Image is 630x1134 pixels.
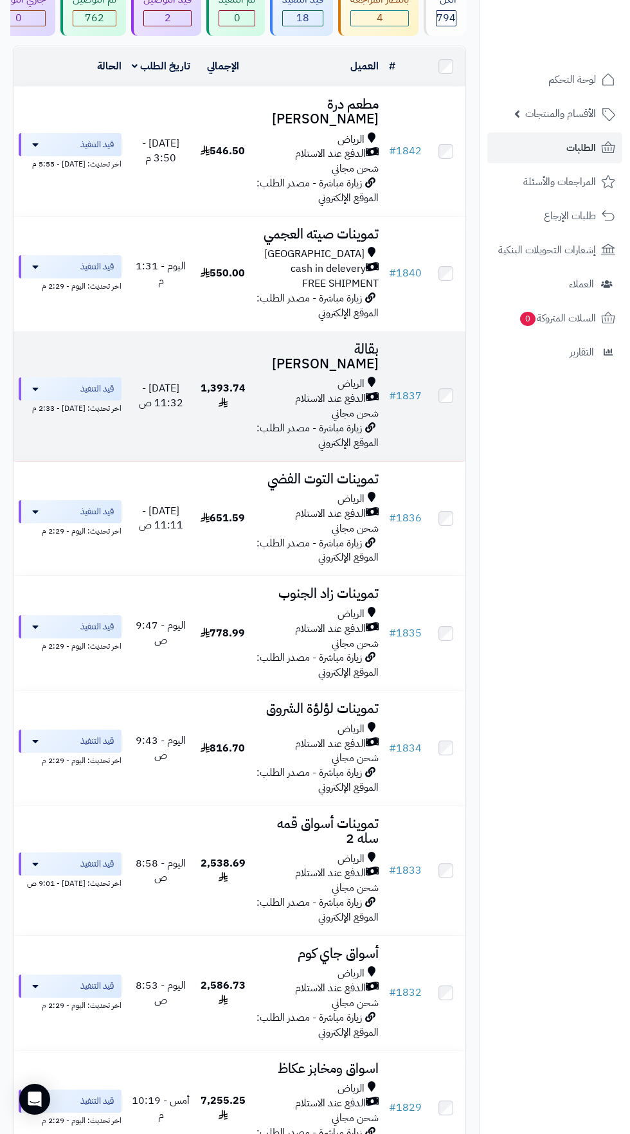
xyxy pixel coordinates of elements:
[201,1093,246,1123] span: 7,255.25
[295,622,366,636] span: الدفع عند الاستلام
[19,1084,50,1115] div: Open Intercom Messenger
[389,388,396,404] span: #
[437,11,456,26] span: 794
[302,276,379,291] span: FREE SHIPMENT
[201,381,246,411] span: 1,393.74
[19,401,122,414] div: اخر تحديث: [DATE] - 2:33 م
[80,382,114,395] span: قيد التنفيذ
[389,388,422,404] a: #1837
[201,741,245,756] span: 816.70
[295,1096,366,1111] span: الدفع عند الاستلام
[97,59,122,74] a: الحالة
[295,981,366,996] span: الدفع عند الاستلام
[19,523,122,537] div: اخر تحديث: اليوم - 2:29 م
[332,1110,379,1126] span: شحن مجاني
[332,521,379,536] span: شحن مجاني
[332,636,379,651] span: شحن مجاني
[139,503,183,534] span: [DATE] - 11:11 ص
[132,1093,190,1123] span: أمس - 10:19 م
[570,343,594,361] span: التقارير
[73,11,116,26] span: 762
[144,11,191,26] span: 2
[256,765,379,795] span: زيارة مباشرة - مصدر الطلب: الموقع الإلكتروني
[566,139,596,157] span: الطلبات
[295,737,366,751] span: الدفع عند الاستلام
[19,998,122,1011] div: اخر تحديث: اليوم - 2:29 م
[80,735,114,748] span: قيد التنفيذ
[142,136,179,166] span: [DATE] - 3:50 م
[80,858,114,870] span: قيد التنفيذ
[201,510,245,526] span: 651.59
[487,201,622,231] a: طلبات الإرجاع
[256,1061,379,1076] h3: اسواق ومخابز عكاظ
[487,269,622,300] a: العملاء
[291,262,366,276] span: cash in delevery
[487,166,622,197] a: المراجعات والأسئلة
[201,978,246,1008] span: 2,586.73
[487,132,622,163] a: الطلبات
[19,278,122,292] div: اخر تحديث: اليوم - 2:29 م
[520,312,535,326] span: 0
[19,156,122,170] div: اخر تحديث: [DATE] - 5:55 م
[544,207,596,225] span: طلبات الإرجاع
[256,97,379,127] h3: مطعم درة [PERSON_NAME]
[256,420,379,451] span: زيارة مباشرة - مصدر الطلب: الموقع الإلكتروني
[256,895,379,925] span: زيارة مباشرة - مصدر الطلب: الموقع الإلكتروني
[337,132,364,147] span: الرياض
[136,258,186,289] span: اليوم - 1:31 م
[80,620,114,633] span: قيد التنفيذ
[295,147,366,161] span: الدفع عند الاستلام
[389,265,396,281] span: #
[389,1100,396,1115] span: #
[201,143,245,159] span: 546.50
[201,265,245,281] span: 550.00
[350,59,379,74] a: العميل
[256,701,379,716] h3: تموينات لؤلؤة الشروق
[389,985,422,1000] a: #1832
[332,880,379,896] span: شحن مجاني
[569,275,594,293] span: العملاء
[136,978,186,1008] span: اليوم - 8:53 ص
[487,64,622,95] a: لوحة التحكم
[548,71,596,89] span: لوحة التحكم
[136,856,186,886] span: اليوم - 8:58 ص
[389,741,422,756] a: #1834
[487,337,622,368] a: التقارير
[337,852,364,867] span: الرياض
[80,505,114,518] span: قيد التنفيذ
[256,650,379,680] span: زيارة مباشرة - مصدر الطلب: الموقع الإلكتروني
[332,406,379,421] span: شحن مجاني
[219,11,255,26] span: 0
[519,309,596,327] span: السلات المتروكة
[487,303,622,334] a: السلات المتروكة0
[19,638,122,652] div: اخر تحديث: اليوم - 2:29 م
[264,247,364,262] span: [GEOGRAPHIC_DATA]
[543,32,618,59] img: logo-2.png
[295,392,366,406] span: الدفع عند الاستلام
[337,607,364,622] span: الرياض
[351,11,408,26] span: 4
[256,342,379,372] h3: بقالة [PERSON_NAME]
[389,143,422,159] a: #1842
[487,235,622,265] a: إشعارات التحويلات البنكية
[256,1010,379,1040] span: زيارة مباشرة - مصدر الطلب: الموقع الإلكتروني
[498,241,596,259] span: إشعارات التحويلات البنكية
[295,507,366,521] span: الدفع عند الاستلام
[256,535,379,566] span: زيارة مباشرة - مصدر الطلب: الموقع الإلكتروني
[19,1113,122,1126] div: اخر تحديث: اليوم - 2:29 م
[332,750,379,766] span: شحن مجاني
[389,510,422,526] a: #1836
[136,618,186,648] span: اليوم - 9:47 ص
[256,586,379,601] h3: تموينات زاد الجنوب
[337,492,364,507] span: الرياض
[389,625,422,641] a: #1835
[256,816,379,846] h3: تموينات أسواق قمه سله 2
[256,291,379,321] span: زيارة مباشرة - مصدر الطلب: الموقع الإلكتروني
[389,625,396,641] span: #
[80,260,114,273] span: قيد التنفيذ
[332,161,379,176] span: شحن مجاني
